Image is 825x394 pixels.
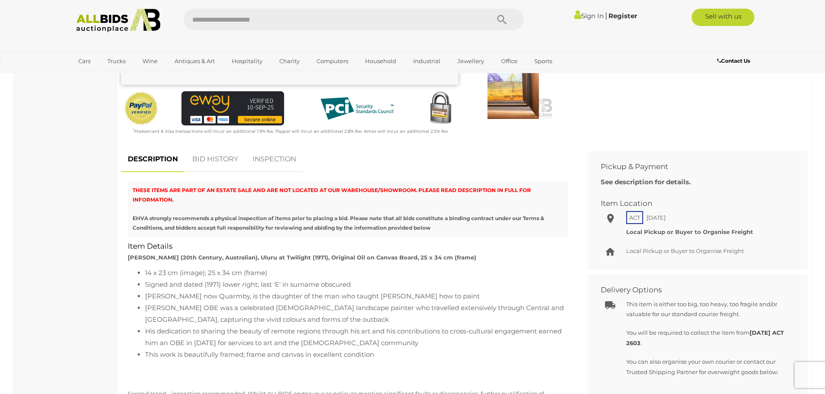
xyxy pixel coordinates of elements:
a: Sports [529,54,558,68]
a: Jewellery [452,54,490,68]
a: Sign In [574,12,604,20]
a: Contact Us [717,56,752,66]
a: Register [608,12,637,20]
li: 14 x 23 cm (image); 25 x 34 cm (frame) [145,267,568,279]
a: Sell with us [692,9,754,26]
p: This item is either too big, too heavy, too fragile and/or valuable for our standard courier frei... [626,299,788,320]
a: [GEOGRAPHIC_DATA] [73,68,146,83]
li: This work is beautifully framed; frame and canvas in excellent condition [145,349,568,360]
span: | [605,11,607,20]
a: Wine [137,54,163,68]
strong: [PERSON_NAME] (20th Century, Australian), Uluru at Twilight (1971), Original Oil on Canvas Board,... [128,254,476,261]
li: [PERSON_NAME] now Quarmby, is the daughter of the man who taught [PERSON_NAME] how to paint [145,290,568,302]
a: DESCRIPTION [121,147,184,172]
b: [DATE] ACT 2603 [626,329,784,346]
a: Hospitality [226,54,268,68]
span: THESE ITEMS ARE PART OF AN ESTATE SALE AND ARE NOT LOCATED AT OUR WAREHOUSE/SHOWROOM. PLEASE READ... [133,187,531,203]
img: eWAY Payment Gateway [181,91,284,125]
a: Trucks [102,54,131,68]
a: Charity [274,54,305,68]
small: Mastercard & Visa transactions will incur an additional 1.9% fee. Paypal will incur an additional... [133,128,449,134]
h2: Item Details [128,242,568,250]
a: INSPECTION [246,147,303,172]
img: PCI DSS compliant [314,91,400,126]
a: Household [359,54,402,68]
b: See description for details. [601,178,691,186]
li: [PERSON_NAME] OBE was a celebrated [DEMOGRAPHIC_DATA] landscape painter who travelled extensively... [145,302,568,325]
a: BID HISTORY [186,147,245,172]
img: Secured by Rapid SSL [423,91,458,126]
h2: Pickup & Payment [601,163,782,171]
a: Antiques & Art [169,54,220,68]
li: His dedication to sharing the beauty of remote regions through his art and his contributions to c... [145,325,568,349]
img: Official PayPal Seal [123,91,159,126]
a: Office [495,54,523,68]
p: You will be required to collect the item from . [626,328,788,348]
span: [DATE] [644,212,668,223]
span: EHVA strongly recommends a physical inspection of items prior to placing a bid. Please note that ... [133,215,544,231]
strong: Local Pickup or Buyer to Organise Freight [626,228,753,235]
img: Gayle Battarbee (20th Century, Australian), Uluru at Twilight (1971), Original Oil on Canvas Boar... [473,67,553,119]
button: Search [480,9,524,30]
li: Signed and dated (1971) lower right; last 'E' in surname obscured [145,279,568,290]
b: Contact Us [717,58,750,64]
a: Computers [311,54,354,68]
h2: Item Location [601,199,782,208]
a: Industrial [408,54,446,68]
span: Local Pickup or Buyer to Organise Freight [626,247,744,254]
a: Cars [73,54,96,68]
p: You can also organise your own courier or contact our Trusted Shipping Partner for overweight goo... [626,357,788,377]
h2: Delivery Options [601,286,782,294]
img: Allbids.com.au [71,9,165,32]
span: ACT [626,211,643,224]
